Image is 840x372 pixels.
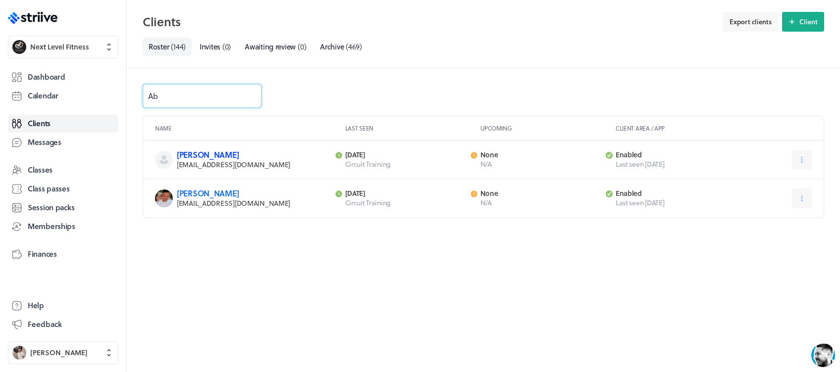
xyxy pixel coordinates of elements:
span: [PERSON_NAME] [30,348,88,358]
img: US [30,7,48,25]
tspan: GIF [157,307,165,312]
p: [DATE] [345,150,465,159]
a: Session packs [8,199,118,217]
span: enabled [616,149,642,160]
a: Clients [8,115,118,133]
p: None [480,189,600,198]
div: [PERSON_NAME] [55,6,142,17]
button: Export clients [723,12,778,32]
span: Session packs [28,202,74,213]
a: Class passes [8,180,118,198]
span: Last seen [DATE] [616,159,735,169]
p: Name [155,124,341,132]
span: Last seen [DATE] [616,198,735,208]
p: Circuit Training [345,159,465,169]
button: Client [782,12,824,32]
span: Memberships [28,221,75,232]
p: Client area / App [616,124,812,132]
a: Classes [8,161,118,179]
span: Finances [28,249,57,259]
div: Typically replies in a few minutes [55,18,142,25]
nav: Tabs [143,38,824,56]
a: Dashboard [8,68,118,86]
span: Help [28,300,44,311]
button: Feedback [8,316,118,333]
span: Classes [28,165,52,175]
button: Next Level FitnessNext Level Fitness [8,36,118,58]
img: Ben Robinson [12,346,26,360]
a: Invites(0) [194,38,237,56]
h2: Clients [143,12,717,32]
p: Circuit Training [345,198,465,208]
a: [PERSON_NAME] [177,149,239,160]
span: Export clients [730,17,772,26]
span: Awaiting review [245,41,296,52]
span: Dashboard [28,72,65,82]
img: Isabelle Churcher [155,189,173,207]
span: Messages [28,137,61,147]
a: Awaiting review(0) [239,38,312,56]
span: Feedback [28,319,62,329]
a: Messages [8,134,118,151]
span: [EMAIL_ADDRESS][DOMAIN_NAME] [177,198,290,208]
button: />GIF [151,296,172,324]
button: Ben Robinson[PERSON_NAME] [8,341,118,364]
span: Calendar [28,91,58,101]
img: Next Level Fitness [12,40,26,54]
a: Archive(469) [314,38,368,56]
a: Roster(144) [143,38,192,56]
a: Finances [8,245,118,263]
a: Help [8,297,118,315]
iframe: gist-messenger-bubble-iframe [811,343,835,367]
p: N/A [480,159,600,169]
span: enabled [616,188,642,198]
div: US[PERSON_NAME]Typically replies in a few minutes [30,6,186,26]
span: [EMAIL_ADDRESS][DOMAIN_NAME] [177,159,290,170]
g: /> [155,305,168,313]
p: [DATE] [345,189,465,198]
span: Class passes [28,184,70,194]
p: None [480,150,600,159]
p: N/A [480,198,600,208]
a: [PERSON_NAME] [177,187,239,199]
span: Roster [149,41,169,52]
p: Last seen [345,124,476,132]
span: Invites [200,41,220,52]
span: ( 469 ) [346,41,362,52]
span: Clients [28,118,51,129]
span: Archive [320,41,344,52]
span: ( 0 ) [222,41,231,52]
input: Name or email [143,84,262,108]
a: Calendar [8,87,118,105]
span: ( 0 ) [298,41,306,52]
span: Next Level Fitness [30,42,89,52]
span: ( 144 ) [171,41,186,52]
p: Upcoming [480,124,612,132]
span: Client [799,17,818,26]
a: Memberships [8,218,118,235]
